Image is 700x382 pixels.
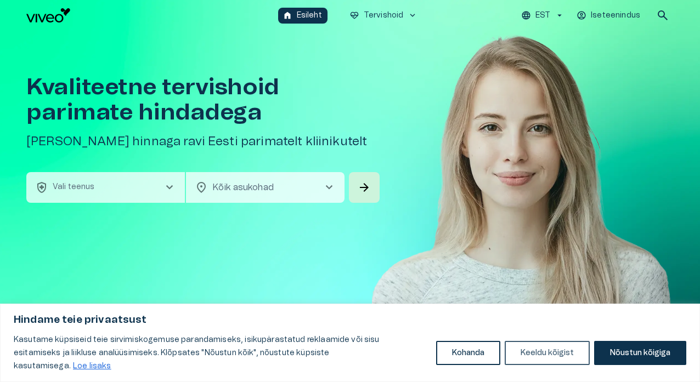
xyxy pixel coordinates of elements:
button: health_and_safetyVali teenuschevron_right [26,172,185,203]
button: Kohanda [436,341,500,365]
span: arrow_forward [358,181,371,194]
button: Iseteenindus [575,8,643,24]
span: chevron_right [163,181,176,194]
p: Hindame teie privaatsust [14,313,686,327]
a: Loe lisaks [72,362,112,370]
button: EST [520,8,566,24]
p: Esileht [297,10,322,21]
span: search [656,9,669,22]
button: open search modal [652,4,674,26]
span: chevron_right [323,181,336,194]
p: Vali teenus [53,181,95,193]
span: health_and_safety [35,181,48,194]
span: keyboard_arrow_down [408,10,417,20]
img: Viveo logo [26,8,70,22]
button: Search [349,172,380,203]
button: Nõustun kõigiga [594,341,686,365]
p: EST [535,10,550,21]
button: Keeldu kõigist [505,341,590,365]
p: Tervishoid [364,10,404,21]
button: homeEsileht [278,8,328,24]
span: ecg_heart [349,10,359,20]
p: Kasutame küpsiseid teie sirvimiskogemuse parandamiseks, isikupärastatud reklaamide või sisu esita... [14,333,428,373]
a: Navigate to homepage [26,8,274,22]
h1: Kvaliteetne tervishoid parimate hindadega [26,75,382,125]
p: Iseteenindus [591,10,640,21]
span: location_on [195,181,208,194]
span: home [283,10,292,20]
button: ecg_heartTervishoidkeyboard_arrow_down [345,8,422,24]
h5: [PERSON_NAME] hinnaga ravi Eesti parimatelt kliinikutelt [26,134,382,150]
p: Kõik asukohad [212,181,305,194]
